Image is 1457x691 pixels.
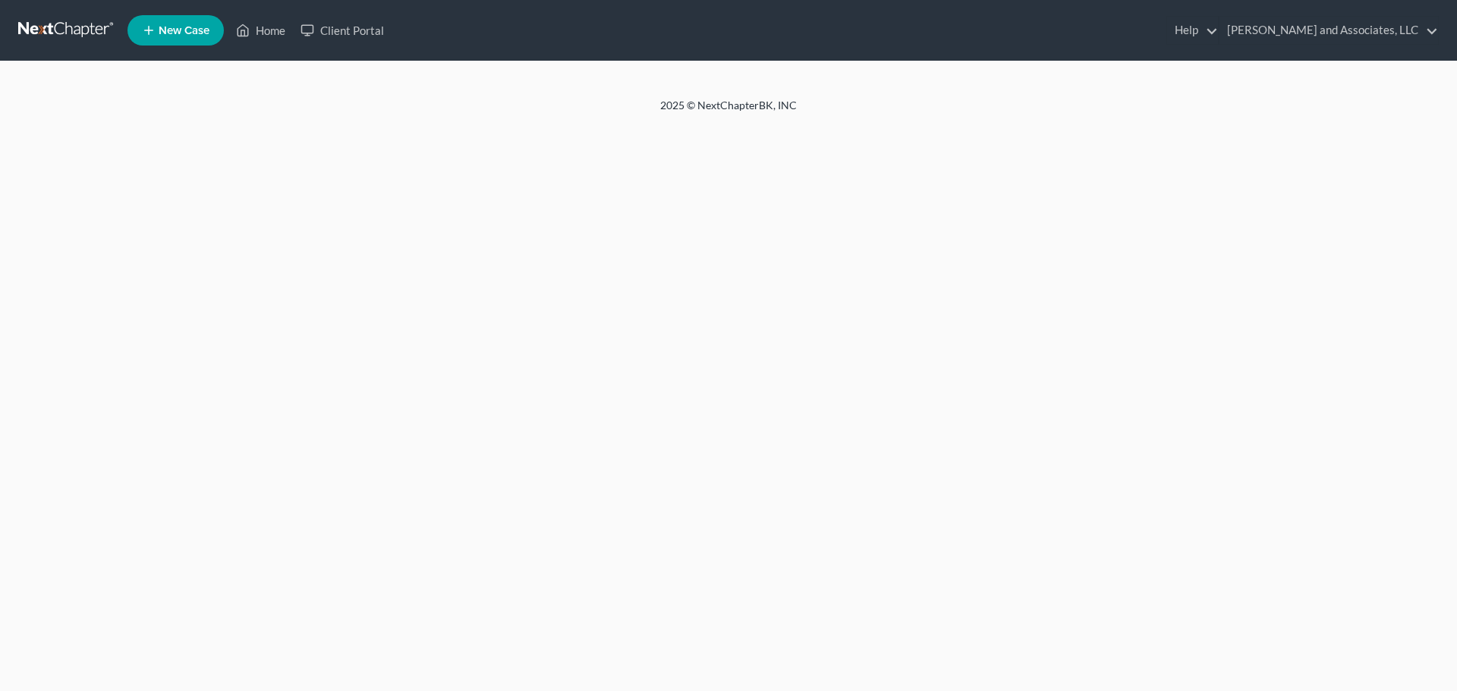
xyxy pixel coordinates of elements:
[1167,17,1218,44] a: Help
[1219,17,1438,44] a: [PERSON_NAME] and Associates, LLC
[228,17,293,44] a: Home
[296,98,1161,125] div: 2025 © NextChapterBK, INC
[293,17,392,44] a: Client Portal
[127,15,224,46] new-legal-case-button: New Case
